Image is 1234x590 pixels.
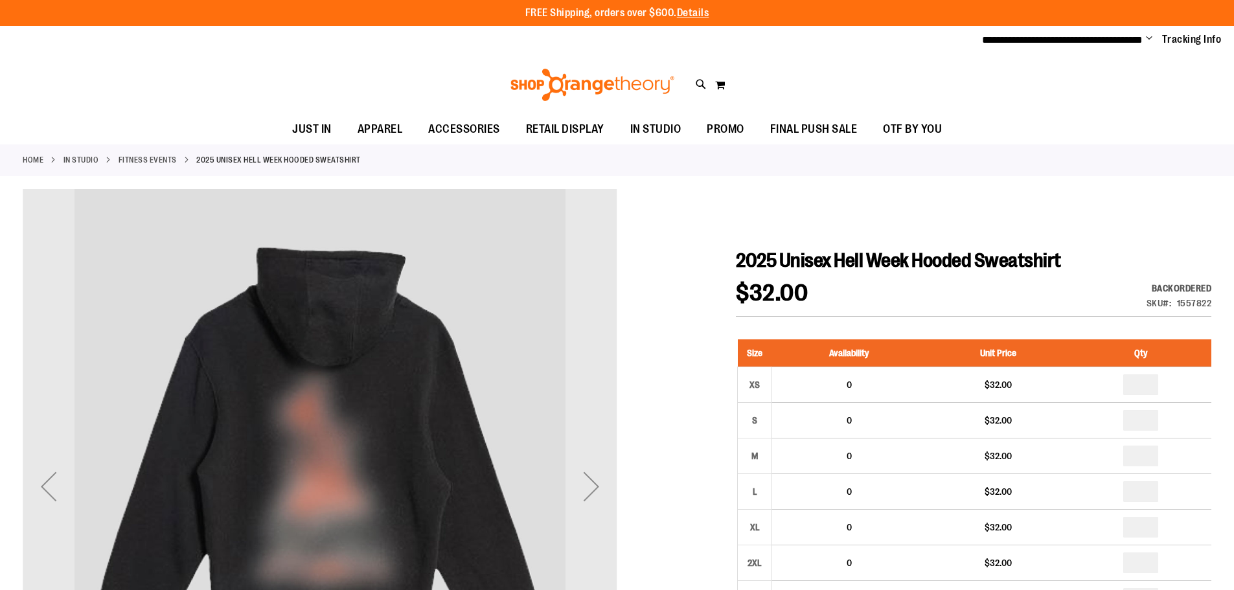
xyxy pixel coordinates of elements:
[736,249,1061,271] span: 2025 Unisex Hell Week Hooded Sweatshirt
[745,517,764,537] div: XL
[1146,33,1152,46] button: Account menu
[847,558,852,568] span: 0
[745,446,764,466] div: M
[847,380,852,390] span: 0
[736,280,808,306] span: $32.00
[847,451,852,461] span: 0
[932,485,1064,498] div: $32.00
[1177,297,1212,310] div: 1557822
[707,115,744,144] span: PROMO
[932,449,1064,462] div: $32.00
[745,411,764,430] div: S
[883,115,942,144] span: OTF BY YOU
[745,375,764,394] div: XS
[23,154,43,166] a: Home
[847,486,852,497] span: 0
[526,115,604,144] span: RETAIL DISPLAY
[630,115,681,144] span: IN STUDIO
[847,415,852,425] span: 0
[932,414,1064,427] div: $32.00
[745,482,764,501] div: L
[428,115,500,144] span: ACCESSORIES
[677,7,709,19] a: Details
[926,339,1070,367] th: Unit Price
[1071,339,1211,367] th: Qty
[292,115,332,144] span: JUST IN
[358,115,403,144] span: APPAREL
[525,6,709,21] p: FREE Shipping, orders over $600.
[932,378,1064,391] div: $32.00
[1147,298,1172,308] strong: SKU
[847,522,852,532] span: 0
[745,553,764,573] div: 2XL
[932,521,1064,534] div: $32.00
[932,556,1064,569] div: $32.00
[772,339,926,367] th: Availability
[1147,282,1212,295] div: Backordered
[770,115,858,144] span: FINAL PUSH SALE
[738,339,772,367] th: Size
[1162,32,1222,47] a: Tracking Info
[119,154,177,166] a: Fitness Events
[196,154,361,166] strong: 2025 Unisex Hell Week Hooded Sweatshirt
[508,69,676,101] img: Shop Orangetheory
[63,154,99,166] a: IN STUDIO
[1147,282,1212,295] div: Availability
